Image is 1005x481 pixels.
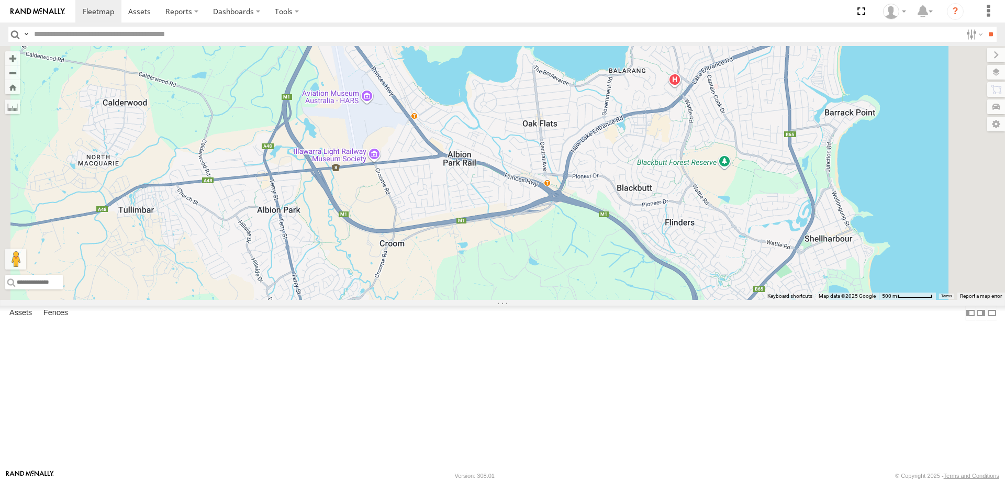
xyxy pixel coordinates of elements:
a: Terms (opens in new tab) [941,294,952,298]
label: Dock Summary Table to the Left [965,306,976,321]
i: ? [947,3,964,20]
label: Search Query [22,27,30,42]
div: © Copyright 2025 - [895,473,999,479]
label: Search Filter Options [962,27,985,42]
a: Report a map error [960,293,1002,299]
span: 500 m [882,293,897,299]
button: Map Scale: 500 m per 64 pixels [879,293,936,300]
a: Terms and Conditions [944,473,999,479]
label: Fences [38,306,73,320]
div: Version: 308.01 [455,473,495,479]
label: Hide Summary Table [987,306,997,321]
button: Keyboard shortcuts [767,293,812,300]
label: Assets [4,306,37,320]
a: Visit our Website [6,471,54,481]
img: rand-logo.svg [10,8,65,15]
span: Map data ©2025 Google [819,293,876,299]
div: Tye Clark [879,4,910,19]
button: Drag Pegman onto the map to open Street View [5,249,26,270]
label: Measure [5,99,20,114]
button: Zoom out [5,65,20,80]
button: Zoom Home [5,80,20,94]
button: Zoom in [5,51,20,65]
label: Dock Summary Table to the Right [976,306,986,321]
label: Map Settings [987,117,1005,131]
